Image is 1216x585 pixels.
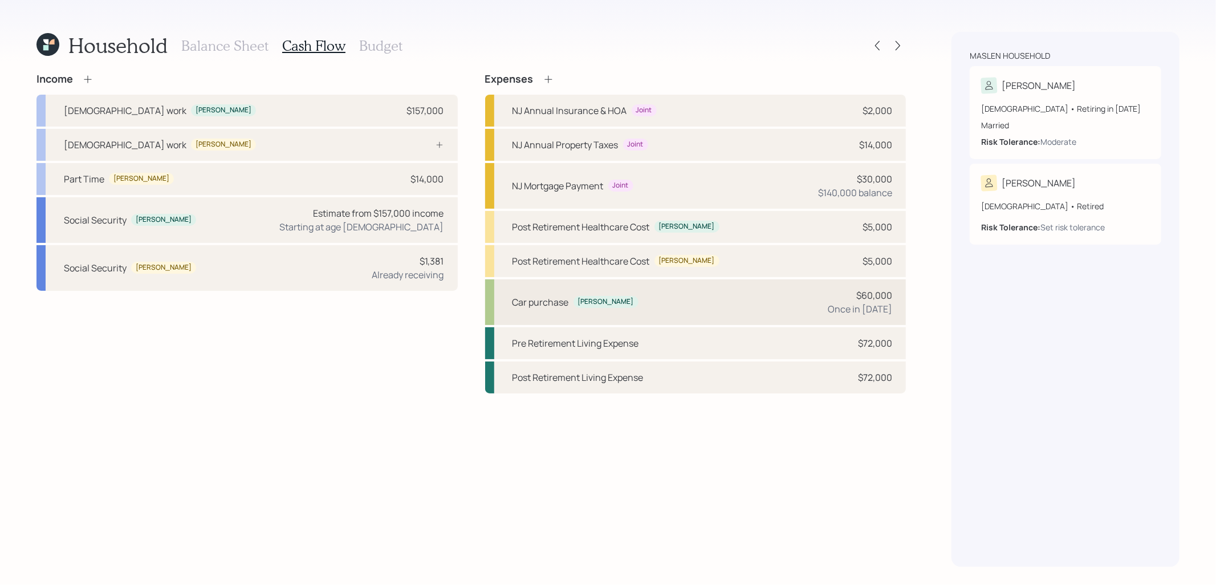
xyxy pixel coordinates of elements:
div: Social Security [64,261,127,275]
div: [PERSON_NAME] [196,105,251,115]
h4: Expenses [485,73,534,86]
div: Maslen household [970,50,1050,62]
div: [DEMOGRAPHIC_DATA] work [64,138,186,152]
h3: Budget [359,38,402,54]
div: $2,000 [863,104,892,117]
div: [PERSON_NAME] [136,215,192,225]
div: Already receiving [372,268,444,282]
div: $72,000 [858,371,892,384]
div: $5,000 [863,220,892,234]
div: $140,000 balance [818,186,892,200]
b: Risk Tolerance: [981,136,1040,147]
div: $14,000 [859,138,892,152]
div: [PERSON_NAME] [1002,79,1076,92]
div: Pre Retirement Living Expense [513,336,639,350]
div: [PERSON_NAME] [113,174,169,184]
div: Joint [636,105,652,115]
div: $5,000 [863,254,892,268]
div: Estimate from $157,000 income [314,206,444,220]
div: NJ Mortgage Payment [513,179,604,193]
div: Married [981,119,1150,131]
div: [PERSON_NAME] [136,263,192,273]
div: Social Security [64,213,127,227]
div: $14,000 [411,172,444,186]
div: Part Time [64,172,104,186]
div: [PERSON_NAME] [196,140,251,149]
div: [DEMOGRAPHIC_DATA] • Retired [981,200,1150,212]
div: Joint [628,140,644,149]
div: Post Retirement Healthcare Cost [513,254,650,268]
div: [DEMOGRAPHIC_DATA] • Retiring in [DATE] [981,103,1150,115]
h1: Household [68,33,168,58]
div: [PERSON_NAME] [578,297,634,307]
div: [PERSON_NAME] [1002,176,1076,190]
h4: Income [36,73,73,86]
div: $72,000 [858,336,892,350]
div: Starting at age [DEMOGRAPHIC_DATA] [280,220,444,234]
div: $1,381 [420,254,444,268]
div: Car purchase [513,295,569,309]
div: [PERSON_NAME] [659,256,715,266]
div: Post Retirement Living Expense [513,371,644,384]
div: $157,000 [407,104,444,117]
div: [DEMOGRAPHIC_DATA] work [64,104,186,117]
div: $30,000 [857,172,892,186]
div: Moderate [1040,136,1076,148]
div: Post Retirement Healthcare Cost [513,220,650,234]
div: [PERSON_NAME] [659,222,715,231]
h3: Cash Flow [282,38,345,54]
div: Once in [DATE] [828,302,892,316]
div: NJ Annual Property Taxes [513,138,619,152]
div: $60,000 [856,289,892,302]
b: Risk Tolerance: [981,222,1040,233]
div: Joint [613,181,629,190]
div: Set risk tolerance [1040,221,1105,233]
h3: Balance Sheet [181,38,269,54]
div: NJ Annual Insurance & HOA [513,104,627,117]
